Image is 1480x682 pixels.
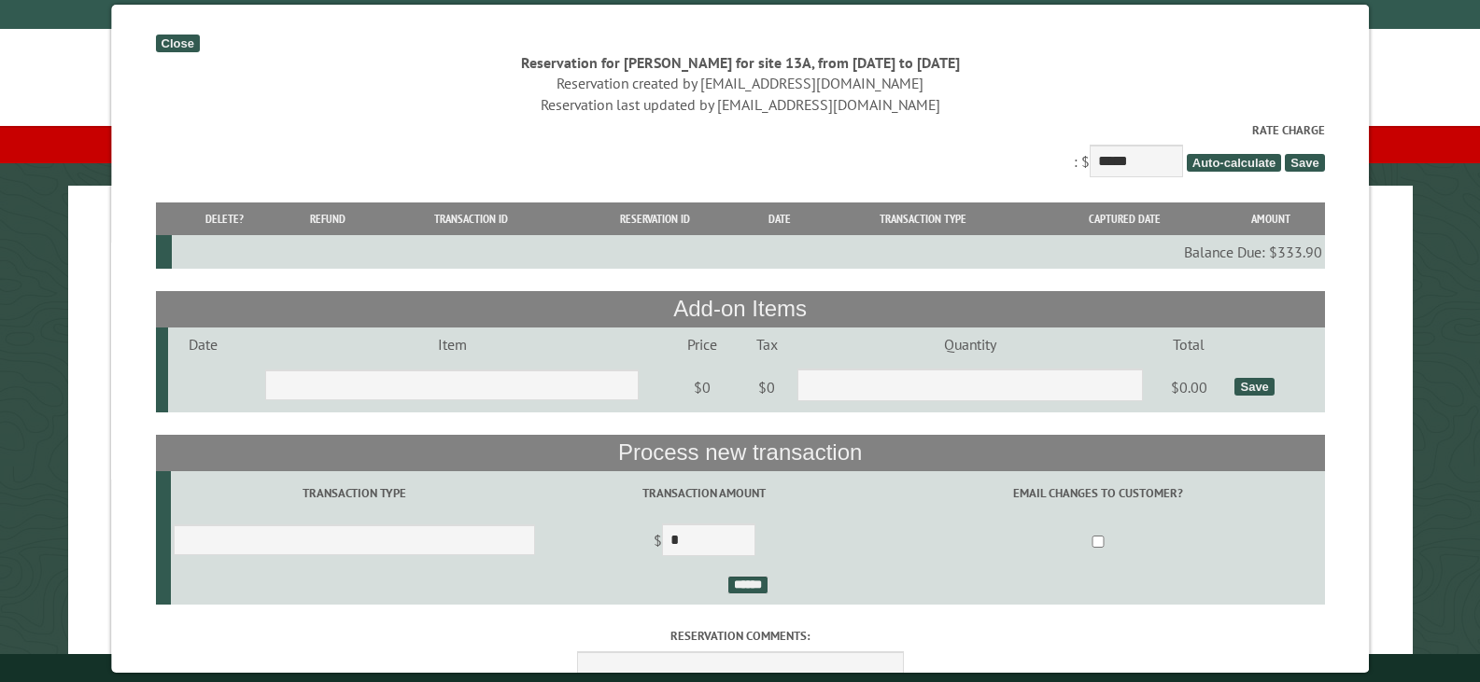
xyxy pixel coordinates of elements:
[814,202,1033,235] th: Transaction Type
[1234,378,1274,396] div: Save
[1217,202,1325,235] th: Amount
[377,202,566,235] th: Transaction ID
[155,94,1324,115] div: Reservation last updated by [EMAIL_ADDRESS][DOMAIN_NAME]
[666,361,739,413] td: $0
[172,202,277,235] th: Delete?
[795,327,1146,361] td: Quantity
[155,121,1324,139] label: Rate Charge
[239,327,666,361] td: Item
[1146,361,1232,413] td: $0.00
[167,327,238,361] td: Date
[155,121,1324,182] div: : $
[666,327,739,361] td: Price
[155,435,1324,470] th: Process new transaction
[541,484,868,502] label: Transaction Amount
[745,202,814,235] th: Date
[155,73,1324,93] div: Reservation created by [EMAIL_ADDRESS][DOMAIN_NAME]
[174,484,535,502] label: Transaction Type
[538,516,871,568] td: $
[1146,327,1232,361] td: Total
[155,52,1324,73] div: Reservation for [PERSON_NAME] for site 13A, from [DATE] to [DATE]
[565,202,744,235] th: Reservation ID
[739,327,795,361] td: Tax
[155,35,199,52] div: Close
[1187,154,1282,172] span: Auto-calculate
[277,202,376,235] th: Refund
[172,235,1324,269] td: Balance Due: $333.90
[1033,202,1217,235] th: Captured Date
[155,627,1324,645] label: Reservation comments:
[874,484,1321,502] label: Email changes to customer?
[635,661,846,674] small: © Campground Commander LLC. All rights reserved.
[739,361,795,413] td: $0
[155,291,1324,327] th: Add-on Items
[1285,154,1324,172] span: Save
